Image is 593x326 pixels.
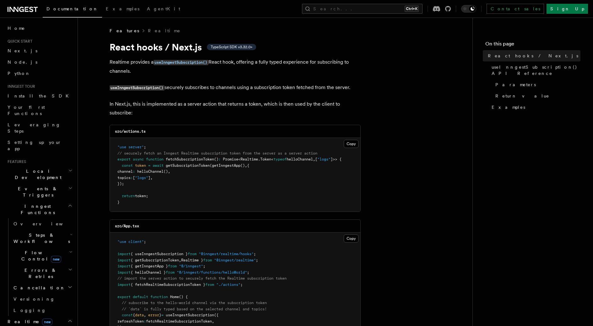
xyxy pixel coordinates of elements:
span: Home [8,25,25,31]
span: } [159,313,161,317]
span: default [133,295,148,299]
a: Examples [489,102,580,113]
span: data [135,313,144,317]
span: Quick start [5,39,32,44]
span: Parameters [495,81,536,88]
span: Install the SDK [8,93,73,98]
span: "@/inngest/functions/helloWorld" [177,270,247,275]
span: import [117,258,131,262]
span: import [117,252,131,256]
span: Setting up your app [8,140,62,151]
span: "@inngest/realtime/hooks" [199,252,254,256]
a: useInngestSubscription() API Reference [489,61,580,79]
span: const [122,313,133,317]
span: export [117,157,131,161]
code: src/App.tsx [115,224,139,228]
span: getSubscriptionToken [166,163,210,168]
span: useInngestSubscription [166,313,214,317]
span: from [203,258,212,262]
span: import [117,270,131,275]
a: Python [5,68,74,79]
span: from [166,270,175,275]
a: useInngestSubscription() [154,59,208,65]
span: , [168,169,170,174]
span: new [42,318,52,325]
span: Errors & Retries [11,267,68,280]
span: "logs" [135,176,148,180]
span: { [133,313,135,317]
kbd: Ctrl+K [405,6,419,12]
span: . [258,157,260,161]
span: token; [135,194,148,198]
span: < [271,157,273,161]
a: Examples [102,2,143,17]
a: AgentKit [143,2,184,17]
span: helloChannel [287,157,313,161]
span: Local Development [5,168,68,181]
span: , [212,319,214,323]
a: Versioning [11,293,74,305]
p: securely subscribes to channels using a subscription token fetched from the server. [110,83,361,92]
span: export [117,295,131,299]
h4: On this page [485,40,580,50]
a: Parameters [493,79,580,90]
span: Leveraging Steps [8,122,61,134]
span: // securely fetch an Inngest Realtime subscription token from the server as a server action [117,151,317,155]
button: Cancellation [11,282,74,293]
span: Python [8,71,30,76]
span: "use server" [117,145,144,149]
span: Token [260,157,271,161]
span: "use client" [117,239,144,244]
a: Your first Functions [5,102,74,119]
span: AgentKit [147,6,180,11]
button: Inngest Functions [5,201,74,218]
span: refreshToken [117,319,144,323]
span: ; [256,258,258,262]
span: : [218,157,221,161]
span: { getInngestApp } [131,264,168,268]
a: Overview [11,218,74,229]
span: Realtime } [181,258,203,262]
span: Overview [13,221,78,226]
span: [ [133,176,135,180]
span: Events & Triggers [5,186,68,198]
span: Features [110,28,139,34]
span: "./actions" [216,282,240,287]
span: React hooks / Next.js [488,53,578,59]
span: { getSubscriptionToken [131,258,179,262]
span: from [205,282,214,287]
span: ; [144,239,146,244]
span: Examples [492,104,525,110]
span: // import the server action to securely fetch the Realtime subscription token [117,276,287,281]
span: Realtime [5,318,52,325]
a: Setting up your app [5,137,74,154]
span: ; [240,282,243,287]
span: Inngest tour [5,84,35,89]
span: () [240,163,245,168]
span: Cancellation [11,285,65,291]
span: topics [117,176,131,180]
button: Steps & Workflows [11,229,74,247]
span: "@/inngest" [179,264,203,268]
p: In Next.js, this is implemented as a server action that returns a token, which is then used by th... [110,100,361,117]
span: { [247,163,249,168]
span: , [144,313,146,317]
button: Local Development [5,166,74,183]
span: fetchSubscriptionToken [166,157,214,161]
span: Steps & Workflows [11,232,70,244]
span: ] [148,176,150,180]
span: channel [117,169,133,174]
span: TypeScript SDK v3.32.0+ [211,45,252,50]
span: = [148,163,150,168]
span: , [150,176,153,180]
span: ; [254,252,256,256]
button: Search...Ctrl+K [302,4,423,14]
a: Install the SDK [5,90,74,102]
span: ( [210,163,212,168]
span: "@inngest/realtime" [214,258,256,262]
span: Documentation [46,6,98,11]
span: { fetchRealtimeSubscriptionToken } [131,282,205,287]
button: Errors & Retries [11,265,74,282]
a: Documentation [43,2,102,18]
span: from [168,264,177,268]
